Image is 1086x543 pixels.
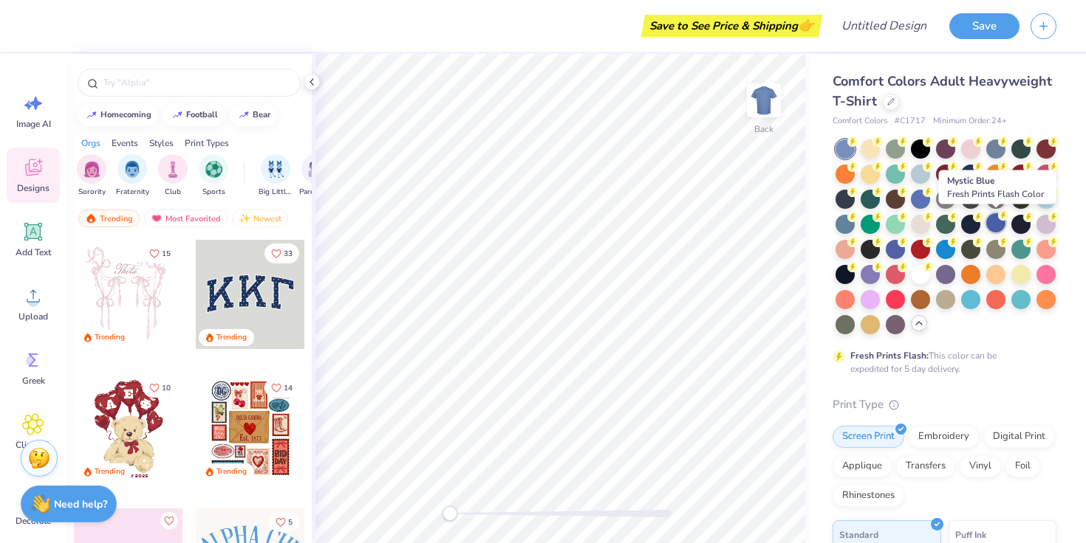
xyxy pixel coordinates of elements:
[232,210,288,227] div: Newest
[645,15,819,37] div: Save to See Price & Shipping
[833,485,904,507] div: Rhinestones
[16,246,51,258] span: Add Text
[947,188,1044,200] span: Fresh Prints Flash Color
[308,161,325,178] img: Parent's Weekend Image
[259,154,293,198] div: filter for Big Little Reveal
[165,187,181,198] span: Club
[216,466,247,477] div: Trending
[86,111,98,120] img: trend_line.gif
[17,182,49,194] span: Designs
[239,213,250,224] img: newest.gif
[754,122,773,136] div: Back
[238,111,250,120] img: trend_line.gif
[199,154,228,198] div: filter for Sports
[850,350,929,362] strong: Fresh Prints Flash:
[85,213,97,224] img: trending.gif
[77,154,106,198] div: filter for Sorority
[833,426,904,448] div: Screen Print
[939,170,1056,204] div: Mystic Blue
[833,396,1056,413] div: Print Type
[230,104,277,126] button: bear
[81,136,100,150] div: Orgs
[16,515,51,527] span: Decorate
[22,375,45,387] span: Greek
[77,154,106,198] button: filter button
[850,349,1032,376] div: This color can be expedited for 5 day delivery.
[54,497,107,511] strong: Need help?
[102,75,291,90] input: Try "Alpha"
[95,466,125,477] div: Trending
[259,154,293,198] button: filter button
[830,11,938,41] input: Untitled Design
[185,136,229,150] div: Print Types
[443,506,457,521] div: Accessibility label
[749,86,779,115] img: Back
[833,115,887,128] span: Comfort Colors
[171,111,183,120] img: trend_line.gif
[933,115,1007,128] span: Minimum Order: 24 +
[143,378,177,398] button: Like
[78,210,140,227] div: Trending
[259,187,293,198] span: Big Little Reveal
[151,213,163,224] img: most_fav.gif
[983,426,1055,448] div: Digital Print
[158,154,188,198] button: filter button
[162,384,171,392] span: 10
[116,154,149,198] button: filter button
[199,154,228,198] button: filter button
[78,104,158,126] button: homecoming
[798,16,814,34] span: 👉
[116,154,149,198] div: filter for Fraternity
[78,187,106,198] span: Sorority
[267,161,284,178] img: Big Little Reveal Image
[299,154,333,198] button: filter button
[186,111,218,119] div: football
[895,115,926,128] span: # C1717
[284,384,293,392] span: 14
[839,527,878,542] span: Standard
[288,519,293,526] span: 5
[269,512,299,532] button: Like
[949,13,1020,39] button: Save
[149,136,174,150] div: Styles
[284,250,293,257] span: 33
[205,161,222,178] img: Sports Image
[124,161,140,178] img: Fraternity Image
[960,455,1001,477] div: Vinyl
[143,243,177,263] button: Like
[216,332,247,343] div: Trending
[18,311,48,322] span: Upload
[83,161,100,178] img: Sorority Image
[896,455,955,477] div: Transfers
[158,154,188,198] div: filter for Club
[162,250,171,257] span: 15
[264,378,299,398] button: Like
[833,455,892,477] div: Applique
[909,426,979,448] div: Embroidery
[112,136,138,150] div: Events
[95,332,125,343] div: Trending
[299,154,333,198] div: filter for Parent's Weekend
[144,210,228,227] div: Most Favorited
[955,527,986,542] span: Puff Ink
[163,104,225,126] button: football
[253,111,270,119] div: bear
[9,439,58,463] span: Clipart & logos
[299,187,333,198] span: Parent's Weekend
[160,512,178,530] button: Like
[116,187,149,198] span: Fraternity
[165,161,181,178] img: Club Image
[100,111,151,119] div: homecoming
[264,243,299,263] button: Like
[202,187,225,198] span: Sports
[833,72,1052,110] span: Comfort Colors Adult Heavyweight T-Shirt
[16,118,51,130] span: Image AI
[1005,455,1040,477] div: Foil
